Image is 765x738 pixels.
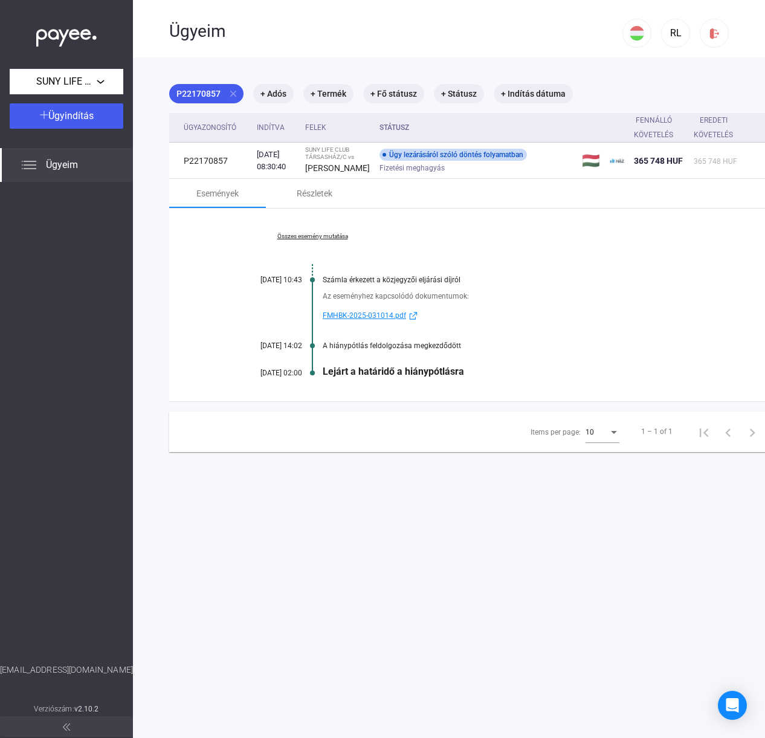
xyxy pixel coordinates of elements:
div: Fennálló követelés [634,113,673,142]
div: Lejárt a határidő a hiánypótlásra [323,366,733,377]
strong: v2.10.2 [74,705,99,713]
button: Next page [740,419,764,444]
div: Ügyeim [169,21,622,42]
mat-select: Items per page: [586,424,619,439]
img: logout-red [708,27,721,40]
div: Indítva [257,120,285,135]
img: plus-white.svg [40,111,48,119]
div: Ügyazonosító [184,120,236,135]
button: HU [622,19,651,48]
span: 10 [586,428,594,436]
div: Ügyazonosító [184,120,247,135]
mat-chip: + Indítás dátuma [494,84,573,103]
div: Részletek [297,186,332,201]
button: Previous page [716,419,740,444]
div: Események [196,186,239,201]
img: white-payee-white-dot.svg [36,22,97,47]
span: SUNY LIFE CLUB TÁRSASHÁZ/C [36,74,97,89]
button: logout-red [700,19,729,48]
img: external-link-blue [406,311,421,320]
div: Open Intercom Messenger [718,691,747,720]
div: [DATE] 02:00 [230,369,302,377]
div: Ügy lezárásáról szóló döntés folyamatban [379,149,527,161]
strong: [PERSON_NAME] [305,163,370,173]
span: Ügyindítás [48,110,94,121]
div: Fennálló követelés [634,113,684,142]
th: Státusz [375,113,577,143]
div: Felek [305,120,326,135]
div: Felek [305,120,370,135]
div: A hiánypótlás feldolgozása megkezdődött [323,341,733,350]
div: Számla érkezett a közjegyzői eljárási díjról [323,276,733,284]
div: [DATE] 10:43 [230,276,302,284]
div: Indítva [257,120,295,135]
div: Eredeti követelés [694,113,744,142]
div: Eredeti követelés [694,113,733,142]
mat-icon: close [228,88,239,99]
span: 365 748 HUF [634,156,683,166]
span: Fizetési meghagyás [379,161,445,175]
div: Az eseményhez kapcsolódó dokumentumok: [323,290,733,302]
mat-chip: + Adós [253,84,294,103]
mat-chip: + Termék [303,84,353,103]
mat-chip: + Fő státusz [363,84,424,103]
mat-chip: P22170857 [169,84,244,103]
div: Items per page: [531,425,581,439]
td: 🇭🇺 [577,143,605,179]
div: RL [665,26,686,40]
img: ehaz-mini [610,154,624,168]
img: HU [630,26,644,40]
a: FMHBK-2025-031014.pdfexternal-link-blue [323,308,733,323]
div: [DATE] 08:30:40 [257,149,295,173]
img: arrow-double-left-grey.svg [63,723,70,731]
a: Összes esemény mutatása [230,233,395,240]
mat-chip: + Státusz [434,84,484,103]
span: Ügyeim [46,158,78,172]
td: P22170857 [169,143,252,179]
span: 365 748 HUF [694,157,737,166]
button: First page [692,419,716,444]
button: RL [661,19,690,48]
span: FMHBK-2025-031014.pdf [323,308,406,323]
img: list.svg [22,158,36,172]
div: [DATE] 14:02 [230,341,302,350]
button: SUNY LIFE CLUB TÁRSASHÁZ/C [10,69,123,94]
div: 1 – 1 of 1 [641,424,673,439]
div: SUNY LIFE CLUB TÁRSASHÁZ/C vs [305,146,370,161]
button: Ügyindítás [10,103,123,129]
